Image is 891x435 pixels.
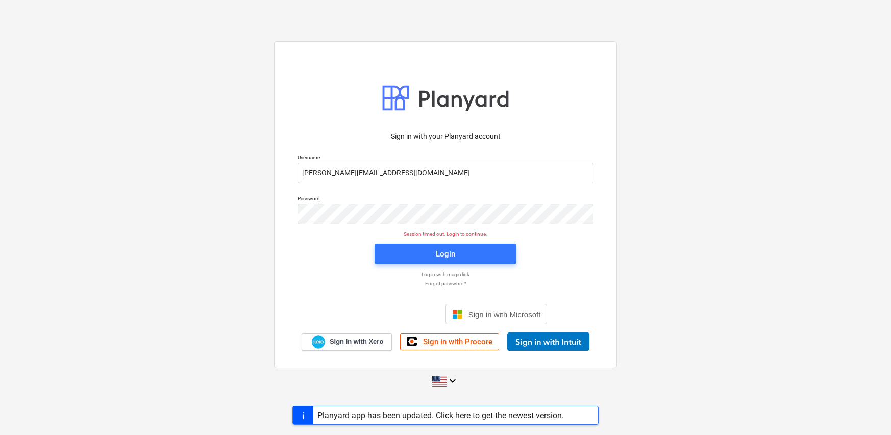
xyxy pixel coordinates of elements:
[468,310,541,319] span: Sign in with Microsoft
[312,335,325,349] img: Xero logo
[298,195,593,204] p: Password
[452,309,462,319] img: Microsoft logo
[292,271,599,278] a: Log in with magic link
[330,337,383,346] span: Sign in with Xero
[302,333,392,351] a: Sign in with Xero
[840,386,891,435] div: Widget de chat
[635,5,714,17] div: Project fetching failed
[298,131,593,142] p: Sign in with your Planyard account
[291,231,600,237] p: Session timed out. Login to continue.
[375,244,516,264] button: Login
[840,386,891,435] iframe: Chat Widget
[400,333,499,350] a: Sign in with Procore
[298,154,593,163] p: Username
[292,280,599,287] a: Forgot password?
[298,163,593,183] input: Username
[317,411,564,420] div: Planyard app has been updated. Click here to get the newest version.
[339,303,442,325] iframe: Sign in with Google Button
[447,375,459,387] i: keyboard_arrow_down
[423,337,492,346] span: Sign in with Procore
[436,247,455,261] div: Login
